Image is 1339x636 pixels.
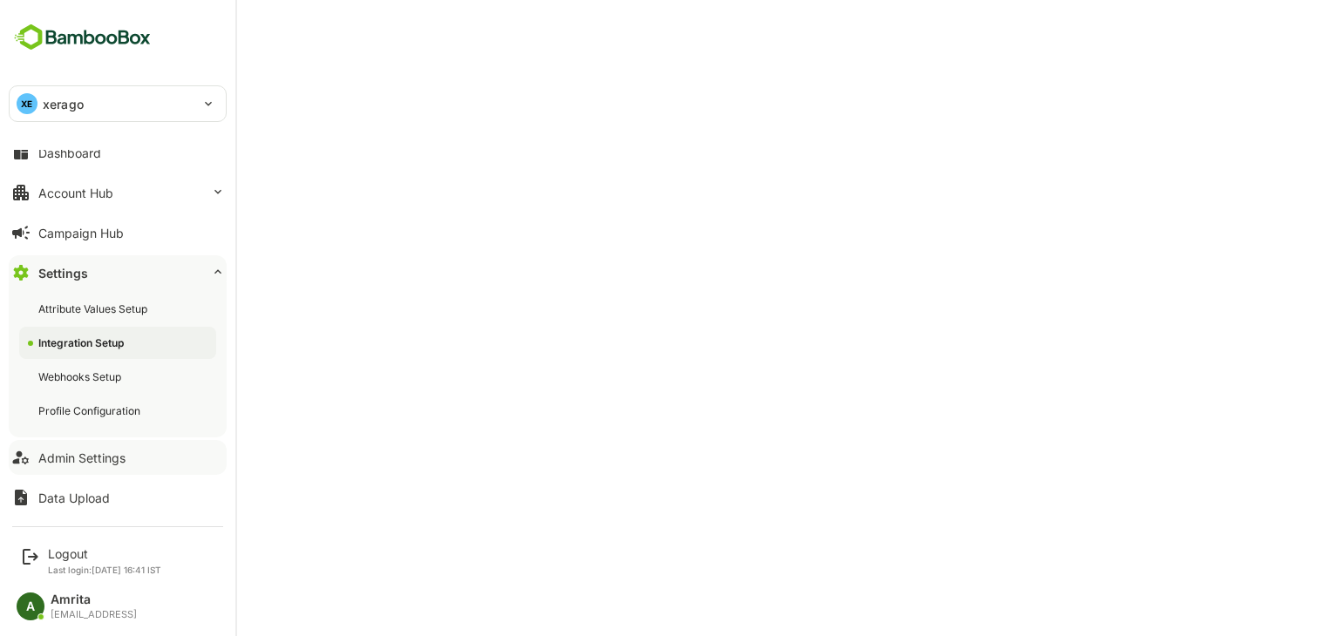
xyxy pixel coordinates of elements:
[9,21,156,54] img: BambooboxFullLogoMark.5f36c76dfaba33ec1ec1367b70bb1252.svg
[38,145,101,160] div: Dashboard
[9,135,227,170] button: Dashboard
[38,335,127,350] div: Integration Setup
[48,546,161,561] div: Logout
[9,175,227,210] button: Account Hub
[38,186,113,200] div: Account Hub
[10,86,226,121] div: XExerago
[38,369,125,384] div: Webhooks Setup
[38,403,144,418] div: Profile Configuration
[38,266,88,281] div: Settings
[17,93,37,114] div: XE
[38,226,124,240] div: Campaign Hub
[38,450,126,465] div: Admin Settings
[9,215,227,250] button: Campaign Hub
[9,255,227,290] button: Settings
[51,592,137,607] div: Amrita
[51,609,137,620] div: [EMAIL_ADDRESS]
[9,480,227,515] button: Data Upload
[43,95,84,113] p: xerago
[9,440,227,475] button: Admin Settings
[38,491,110,505] div: Data Upload
[38,301,151,316] div: Attribute Values Setup
[17,592,44,620] div: A
[48,565,161,575] p: Last login: [DATE] 16:41 IST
